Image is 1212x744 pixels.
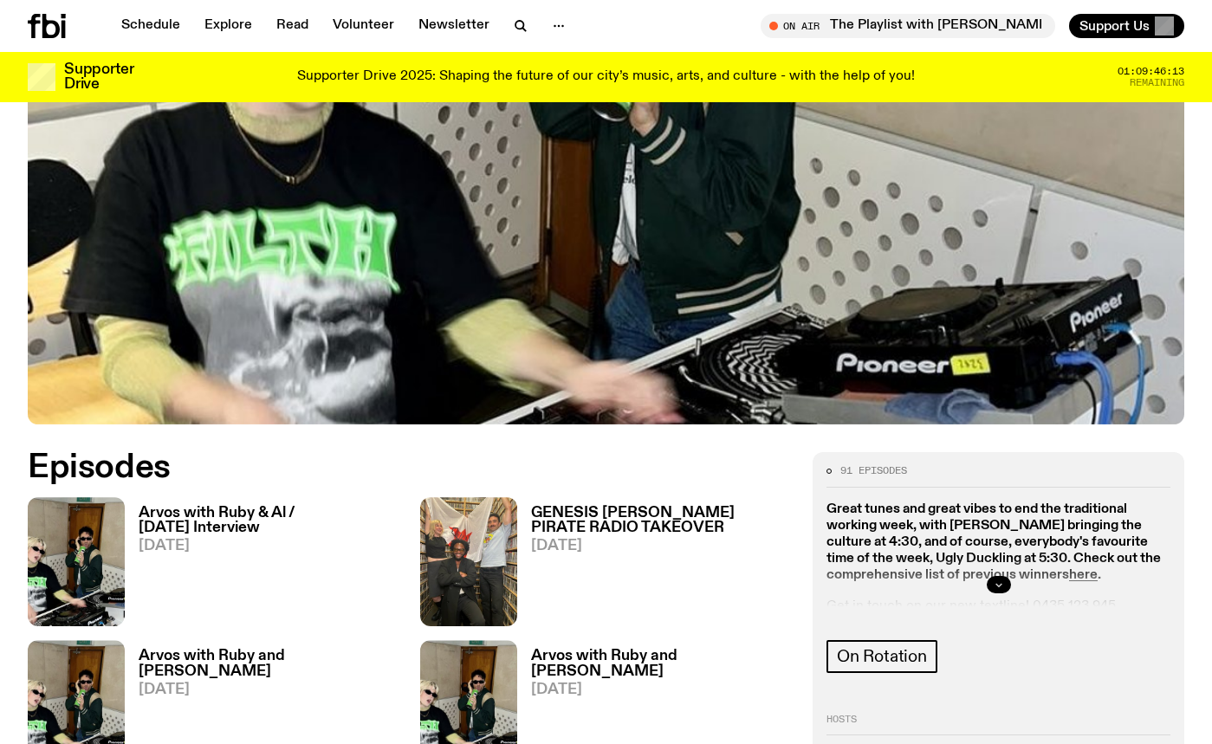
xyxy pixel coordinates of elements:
span: On Rotation [837,647,927,666]
h2: Episodes [28,452,792,483]
a: On Rotation [826,640,937,673]
span: [DATE] [139,683,399,697]
h3: Arvos with Ruby & Al / [DATE] Interview [139,506,399,535]
img: Ruby wears a Collarbones t shirt and pretends to play the DJ decks, Al sings into a pringles can.... [28,497,125,626]
a: Volunteer [322,14,405,38]
button: On AirThe Playlist with [PERSON_NAME] and [PERSON_NAME] [761,14,1055,38]
h3: GENESIS [PERSON_NAME] PIRATE RADIO TAKEOVER [531,506,792,535]
h3: Arvos with Ruby and [PERSON_NAME] [139,649,399,678]
h3: Supporter Drive [64,62,133,92]
span: 01:09:46:13 [1118,67,1184,76]
span: Support Us [1079,18,1150,34]
button: Support Us [1069,14,1184,38]
a: Arvos with Ruby & Al / [DATE] Interview[DATE] [125,506,399,626]
a: Newsletter [408,14,500,38]
a: Schedule [111,14,191,38]
span: Remaining [1130,78,1184,87]
a: Explore [194,14,262,38]
h3: Arvos with Ruby and [PERSON_NAME] [531,649,792,678]
span: 91 episodes [840,466,907,476]
span: [DATE] [139,539,399,553]
span: [DATE] [531,683,792,697]
h2: Hosts [826,715,1170,735]
a: GENESIS [PERSON_NAME] PIRATE RADIO TAKEOVER[DATE] [517,506,792,626]
strong: Great tunes and great vibes to end the traditional working week, with [PERSON_NAME] bringing the ... [826,502,1161,583]
a: Read [266,14,319,38]
span: [DATE] [531,539,792,553]
p: Supporter Drive 2025: Shaping the future of our city’s music, arts, and culture - with the help o... [297,69,915,85]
